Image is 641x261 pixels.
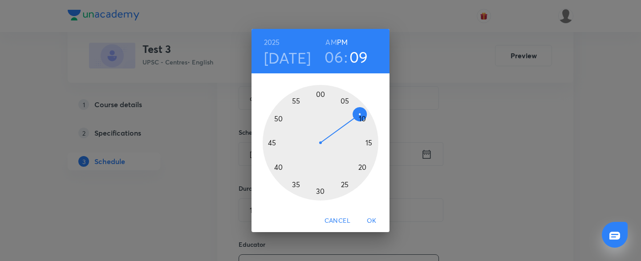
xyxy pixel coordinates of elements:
[321,213,354,229] button: Cancel
[325,215,350,226] span: Cancel
[264,48,311,67] button: [DATE]
[337,36,348,48] button: PM
[325,48,343,66] button: 06
[357,213,386,229] button: OK
[344,48,348,66] h3: :
[349,48,368,66] button: 09
[264,36,280,48] button: 2025
[361,215,382,226] span: OK
[325,36,337,48] button: AM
